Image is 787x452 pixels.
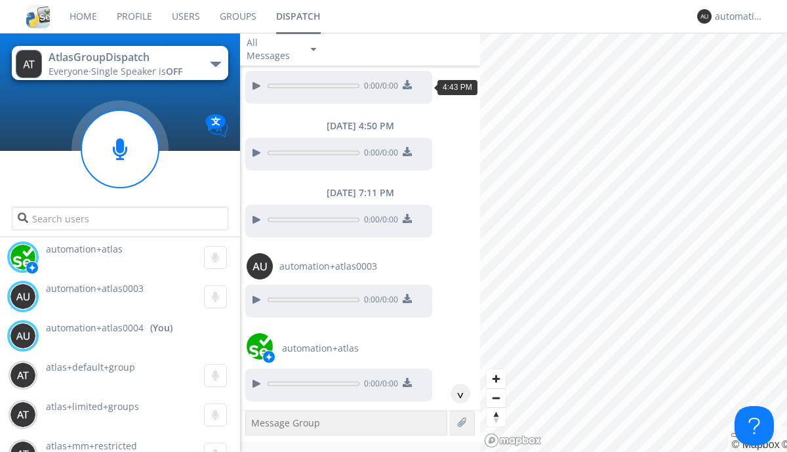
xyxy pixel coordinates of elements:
span: 0:00 / 0:00 [359,147,398,161]
a: Mapbox [731,439,779,450]
button: Zoom in [487,369,506,388]
img: 373638.png [10,283,36,310]
img: 373638.png [16,50,42,78]
img: download media button [403,214,412,223]
div: [DATE] 7:11 PM [240,186,480,199]
img: 373638.png [10,323,36,349]
img: download media button [403,378,412,387]
div: ^ [451,384,470,403]
a: Mapbox logo [484,433,542,448]
button: Toggle attribution [731,433,742,437]
img: download media button [403,147,412,156]
div: [DATE] 4:50 PM [240,119,480,133]
span: 0:00 / 0:00 [359,294,398,308]
span: 4:43 PM [443,83,472,92]
img: caret-down-sm.svg [311,48,316,51]
div: Everyone · [49,65,196,78]
button: AtlasGroupDispatchEveryone·Single Speaker isOFF [12,46,228,80]
span: automation+atlas [282,342,359,355]
span: atlas+mm+restricted [46,440,137,452]
span: 0:00 / 0:00 [359,378,398,392]
img: 373638.png [10,401,36,428]
span: Zoom out [487,389,506,407]
div: (You) [150,321,172,335]
img: Translation enabled [205,114,228,137]
img: download media button [403,80,412,89]
button: Zoom out [487,388,506,407]
span: 0:00 / 0:00 [359,80,398,94]
div: AtlasGroupDispatch [49,50,196,65]
input: Search users [12,207,228,230]
span: atlas+default+group [46,361,135,373]
span: automation+atlas0003 [279,260,377,273]
button: Reset bearing to north [487,407,506,426]
span: automation+atlas0004 [46,321,144,335]
img: 373638.png [697,9,712,24]
img: 373638.png [10,362,36,388]
img: d2d01cd9b4174d08988066c6d424eccd [247,333,273,360]
img: 373638.png [247,253,273,279]
img: d2d01cd9b4174d08988066c6d424eccd [10,244,36,270]
img: cddb5a64eb264b2086981ab96f4c1ba7 [26,5,50,28]
span: Single Speaker is [91,65,182,77]
iframe: Toggle Customer Support [735,406,774,445]
span: 0:00 / 0:00 [359,214,398,228]
span: automation+atlas [46,243,123,255]
img: download media button [403,294,412,303]
span: automation+atlas0003 [46,282,144,295]
span: atlas+limited+groups [46,400,139,413]
div: automation+atlas0004 [715,10,764,23]
div: All Messages [247,36,299,62]
span: Reset bearing to north [487,408,506,426]
span: OFF [166,65,182,77]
